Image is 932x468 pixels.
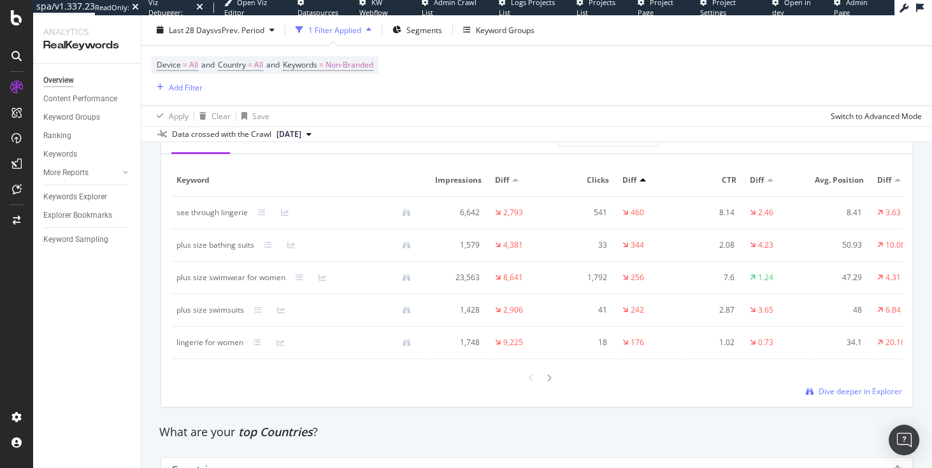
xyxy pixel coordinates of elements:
span: Datasources [298,8,338,17]
button: Segments [387,20,447,41]
div: 0.73 [758,337,773,348]
div: 1.02 [686,337,735,348]
a: Explorer Bookmarks [43,209,132,222]
div: 4,381 [503,239,523,251]
div: Add Filter [169,82,203,93]
div: 47.29 [814,272,862,283]
span: 2025 Aug. 22nd [276,129,301,141]
div: Keyword Groups [476,25,534,36]
a: Keywords Explorer [43,190,132,204]
span: All [254,57,263,74]
div: ReadOnly: [95,3,129,13]
div: 3.65 [758,304,773,316]
span: = [248,60,252,71]
span: Clicks [559,174,609,186]
div: 344 [631,239,644,251]
button: Apply [152,106,189,127]
span: Keyword [176,174,418,186]
div: 8.41 [814,207,862,218]
div: Keyword Groups [43,111,100,124]
div: Ranking [43,129,71,143]
a: More Reports [43,166,119,180]
div: 1,428 [431,304,480,316]
div: 34.1 [814,337,862,348]
div: 1.24 [758,272,773,283]
div: plus size swimsuits [176,304,244,316]
span: Device [157,60,181,71]
div: 50.93 [814,239,862,251]
div: 9,225 [503,337,523,348]
div: Save [252,111,269,122]
button: Switch to Advanced Mode [826,106,922,127]
button: Save [236,106,269,127]
span: Diff [877,174,891,186]
a: Dive deeper in Explorer [806,386,902,397]
a: Keywords [43,148,132,161]
div: 23,563 [431,272,480,283]
div: 1,792 [559,272,607,283]
button: [DATE] [271,127,317,143]
a: Overview [43,74,132,87]
div: 7.6 [686,272,735,283]
div: 41 [559,304,607,316]
div: Keywords [43,148,77,161]
div: 2.87 [686,304,735,316]
div: Analytics [43,25,131,38]
div: Content Performance [43,92,117,106]
div: Clear [211,111,231,122]
span: and [266,60,280,71]
span: Diff [622,174,636,186]
a: Keyword Groups [43,111,132,124]
div: 2.46 [758,207,773,218]
span: Non-Branded [326,57,373,74]
div: see through lingerie [176,207,248,218]
div: Open Intercom Messenger [889,425,919,455]
div: 176 [631,337,644,348]
div: More Reports [43,166,89,180]
div: Keywords Explorer [43,190,107,204]
span: Country [218,60,246,71]
button: Add Filter [152,80,203,96]
span: Impressions [431,174,482,186]
div: 2.08 [686,239,735,251]
button: Keyword Groups [458,20,540,41]
span: and [201,60,215,71]
span: top Countries [238,424,313,439]
div: Switch to Advanced Mode [831,111,922,122]
div: 48 [814,304,862,316]
div: lingerie for women [176,337,243,348]
div: 1 Filter Applied [308,25,361,36]
div: 1,748 [431,337,480,348]
a: Ranking [43,129,132,143]
a: Content Performance [43,92,132,106]
div: 541 [559,207,607,218]
div: 2,906 [503,304,523,316]
div: Explorer Bookmarks [43,209,112,222]
div: What are your ? [159,424,914,441]
span: CTR [686,174,736,186]
div: plus size swimwear for women [176,272,285,283]
div: 8,641 [503,272,523,283]
span: = [183,60,187,71]
div: Overview [43,74,74,87]
span: Avg. Position [814,174,864,186]
button: Last 28 DaysvsPrev. Period [152,20,280,41]
div: 6.84 [885,304,901,316]
span: Diff [495,174,509,186]
span: Keywords [283,60,317,71]
div: 18 [559,337,607,348]
div: 6,642 [431,207,480,218]
div: 33 [559,239,607,251]
button: 1 Filter Applied [290,20,376,41]
div: 20.16 [885,337,905,348]
div: 10.08 [885,239,905,251]
div: 8.14 [686,207,735,218]
button: Clear [194,106,231,127]
div: 256 [631,272,644,283]
span: Diff [750,174,764,186]
span: All [189,57,198,74]
span: vs Prev. Period [214,25,264,36]
div: RealKeywords [43,38,131,53]
div: 460 [631,207,644,218]
div: plus size bathing suits [176,239,254,251]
